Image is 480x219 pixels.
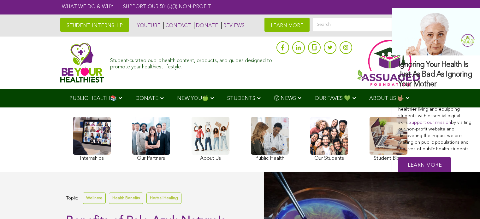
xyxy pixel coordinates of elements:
[274,96,296,101] span: Ⓥ NEWS
[60,89,420,107] div: Navigation Menu
[83,193,106,204] a: Wellness
[66,194,78,203] span: Topic:
[369,96,404,101] span: ABOUT US 🤟🏽
[69,96,117,101] span: PUBLIC HEALTH📚
[227,96,255,101] span: STUDENTS
[110,55,273,70] div: Student-curated public health content, products, and guides designed to promote your healthiest l...
[448,189,480,219] div: 聊天小工具
[109,193,143,204] a: Health Benefits
[146,193,181,204] a: Herbal Healing
[357,40,420,86] img: Assuaged App
[60,43,104,83] img: Assuaged
[163,22,191,29] a: CONTACT
[60,18,129,32] a: STUDENT INTERNSHIP
[264,18,310,32] a: LEARN MORE
[315,96,351,101] span: OUR FAVES 💚
[135,22,160,29] a: YOUTUBE
[194,22,218,29] a: DONATE
[313,18,420,32] input: Search
[135,96,158,101] span: DONATE
[177,96,209,101] span: NEW YOU🍏
[398,157,451,174] a: Learn More
[312,44,316,50] img: glassdoor
[448,189,480,219] iframe: Chat Widget
[221,22,245,29] a: REVIEWS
